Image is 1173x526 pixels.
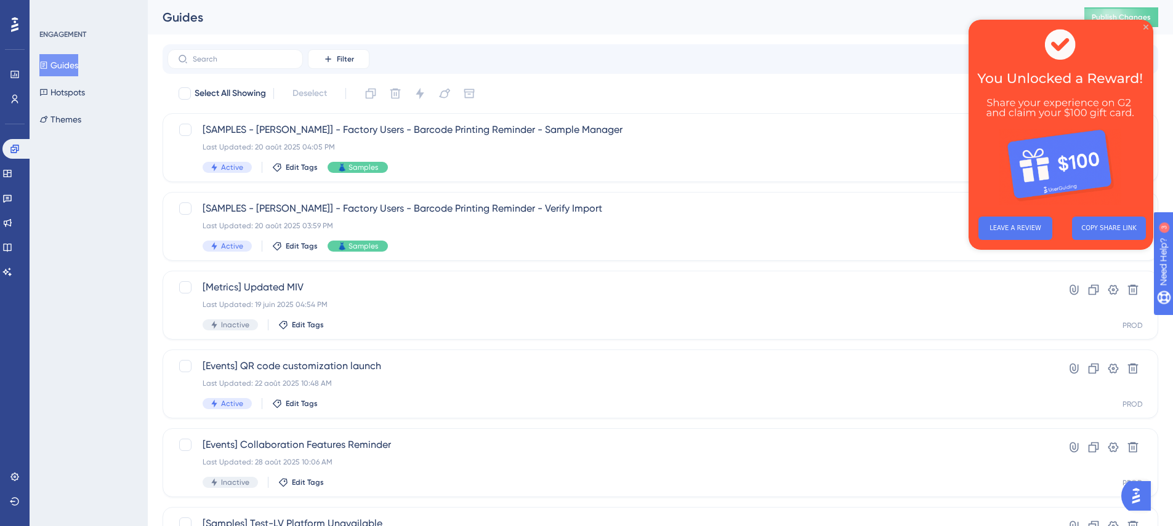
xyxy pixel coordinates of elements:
[278,320,324,330] button: Edit Tags
[203,122,1020,137] span: [SAMPLES - [PERSON_NAME]] - Factory Users - Barcode Printing Reminder - Sample Manager
[203,201,1020,216] span: [SAMPLES - [PERSON_NAME]] - Factory Users - Barcode Printing Reminder - Verify Import
[1092,12,1151,22] span: Publish Changes
[1123,321,1143,330] div: PROD
[1084,7,1158,27] button: Publish Changes
[292,477,324,487] span: Edit Tags
[203,142,1020,152] div: Last Updated: 20 août 2025 04:05 PM
[337,241,378,251] span: 👗 Samples
[39,81,85,103] button: Hotspots
[337,54,354,64] span: Filter
[86,6,89,16] div: 3
[10,197,84,220] button: LEAVE A REVIEW
[272,241,318,251] button: Edit Tags
[1123,478,1143,488] div: PROD
[221,477,249,487] span: Inactive
[203,378,1020,388] div: Last Updated: 22 août 2025 10:48 AM
[292,320,324,330] span: Edit Tags
[286,162,318,172] span: Edit Tags
[193,55,292,63] input: Search
[203,300,1020,309] div: Last Updated: 19 juin 2025 04:54 PM
[221,320,249,330] span: Inactive
[39,30,86,39] div: ENGAGEMENT
[337,162,378,172] span: 👗 Samples
[203,221,1020,231] div: Last Updated: 20 août 2025 03:59 PM
[203,359,1020,373] span: [Events] QR code customization launch
[292,86,327,101] span: Deselect
[221,241,243,251] span: Active
[203,457,1020,467] div: Last Updated: 28 août 2025 10:06 AM
[272,162,318,172] button: Edit Tags
[203,280,1020,295] span: [Metrics] Updated MIV
[221,162,243,172] span: Active
[272,399,318,408] button: Edit Tags
[286,399,318,408] span: Edit Tags
[195,86,266,101] span: Select All Showing
[163,9,1054,26] div: Guides
[103,197,177,220] button: COPY SHARE LINK
[203,437,1020,452] span: [Events] Collaboration Features Reminder
[308,49,369,69] button: Filter
[221,399,243,408] span: Active
[29,3,77,18] span: Need Help?
[39,108,81,130] button: Themes
[278,477,324,487] button: Edit Tags
[281,82,338,105] button: Deselect
[39,54,78,76] button: Guides
[175,5,180,10] div: Close Preview
[1123,399,1143,409] div: PROD
[1121,477,1158,514] iframe: UserGuiding AI Assistant Launcher
[286,241,318,251] span: Edit Tags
